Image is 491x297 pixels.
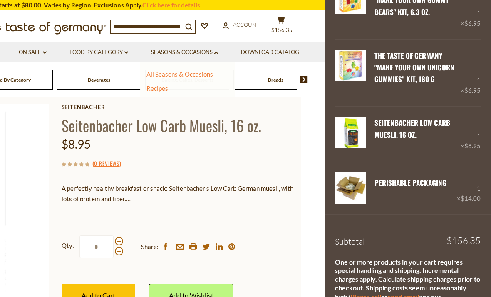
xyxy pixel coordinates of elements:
img: Seitenbacher Low Carb Muesli, 16 oz. [335,117,366,148]
a: The Taste of Germany "Make Your Own Unicorn Gummies" Kit, 180 g [335,50,366,96]
div: 1 × [461,117,481,151]
span: Share: [141,242,159,252]
a: Click here for details. [142,1,201,9]
a: Breads [268,77,283,83]
span: Account [233,21,260,28]
div: 1 × [461,50,481,96]
span: $6.95 [464,87,481,94]
a: PERISHABLE Packaging [374,177,446,188]
span: ( ) [92,159,121,167]
span: $6.95 [464,20,481,27]
div: 1 × [457,172,481,204]
a: Download Catalog [241,48,299,57]
input: Qty: [79,235,114,258]
a: Beverages [88,77,110,83]
a: Seitenbacher Low Carb Muesli, 16 oz. [374,117,450,140]
span: $8.95 [62,137,91,151]
a: Food By Category [69,48,128,57]
strong: Qty: [62,240,74,251]
img: PERISHABLE Packaging [335,172,366,204]
span: $8.95 [464,142,481,150]
p: A perfectly healthy breakfast or snack: Seitenbacher's Low Carb German muesli, with lots of prote... [62,183,295,204]
a: The Taste of Germany "Make Your Own Unicorn Gummies" Kit, 180 g [374,50,454,85]
a: Seitenbacher [62,104,295,110]
a: Seasons & Occasions [151,48,218,57]
img: next arrow [300,76,308,83]
button: $156.35 [268,16,293,37]
a: 0 Reviews [94,159,119,168]
span: $156.35 [446,236,481,245]
span: $14.00 [461,195,481,202]
img: The Taste of Germany "Make Your Own Unicorn Gummies" Kit, 180 g [335,50,366,81]
span: Subtotal [335,236,365,247]
a: On Sale [19,48,47,57]
a: Seitenbacher Low Carb Muesli, 16 oz. [335,117,366,151]
a: All Seasons & Occasions [146,70,213,78]
a: Account [223,20,260,30]
span: $156.35 [271,27,293,33]
a: Recipes [146,85,168,92]
h1: Seitenbacher Low Carb Muesli, 16 oz. [62,116,295,135]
